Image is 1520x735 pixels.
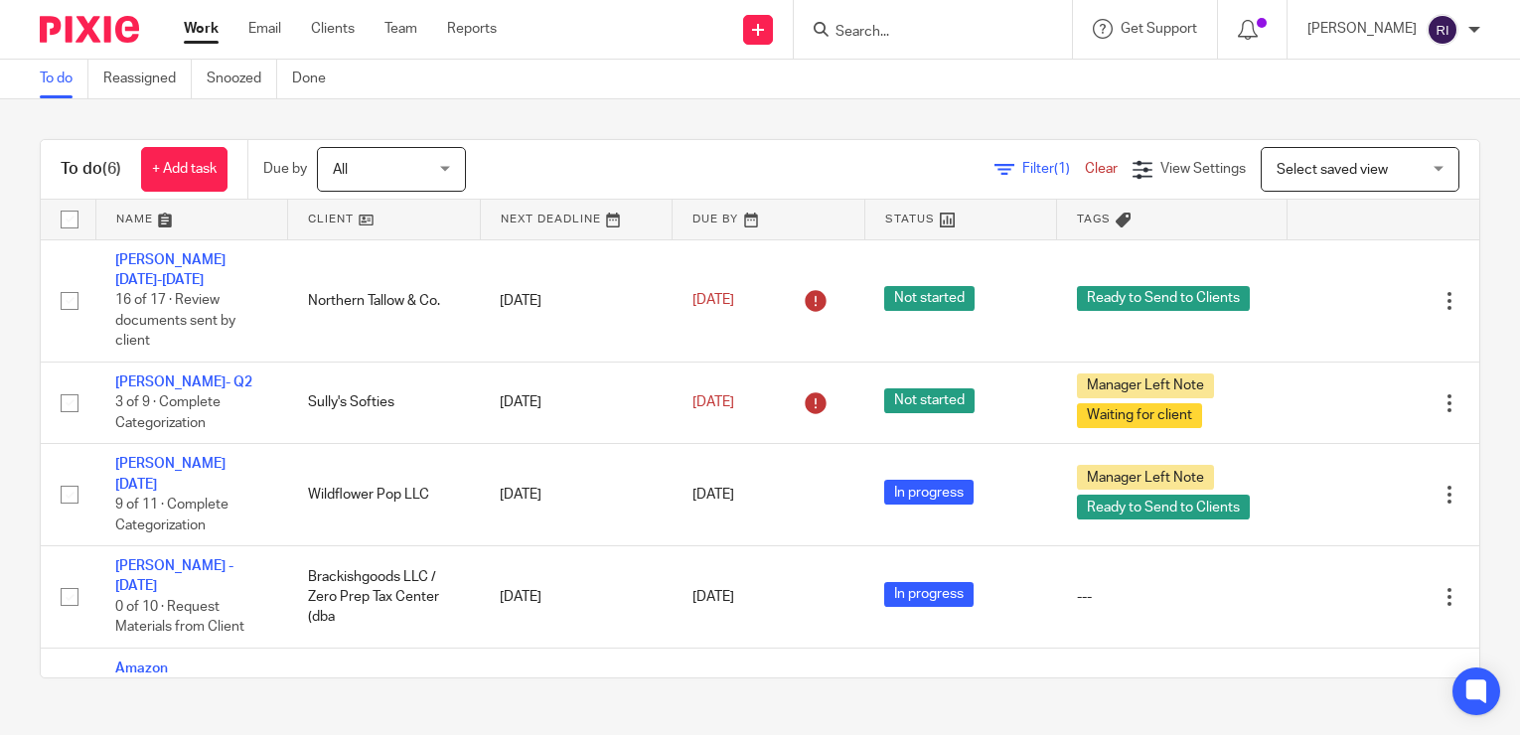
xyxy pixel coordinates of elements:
a: Work [184,19,219,39]
td: [DATE] [480,239,673,362]
span: [DATE] [692,488,734,502]
span: In progress [884,480,974,505]
a: [PERSON_NAME] [DATE] [115,457,226,491]
a: [PERSON_NAME][DATE]-[DATE] [115,253,226,287]
td: [DATE] [480,362,673,443]
a: Team [384,19,417,39]
span: 0 of 10 · Request Materials from Client [115,600,244,635]
a: Amazon [115,661,168,675]
span: Manager Left Note [1077,373,1214,398]
span: Ready to Send to Clients [1077,286,1250,311]
span: 3 of 9 · Complete Categorization [115,395,221,430]
span: [DATE] [692,590,734,604]
td: [DATE] [480,444,673,546]
span: Tags [1077,214,1111,224]
td: Northern Tallow & Co. [288,239,481,362]
a: Clients [311,19,355,39]
span: Manager Left Note [1077,465,1214,490]
span: View Settings [1160,162,1246,176]
span: Get Support [1121,22,1197,36]
span: [DATE] [692,293,734,307]
a: Clear [1085,162,1118,176]
span: (1) [1054,162,1070,176]
span: Filter [1022,162,1085,176]
div: --- [1077,587,1267,607]
td: Sully's Softies [288,362,481,443]
input: Search [834,24,1012,42]
span: (6) [102,161,121,177]
a: Reassigned [103,60,192,98]
a: [PERSON_NAME] - [DATE] [115,559,233,593]
a: Reports [447,19,497,39]
a: To do [40,60,88,98]
span: In progress [884,582,974,607]
a: Email [248,19,281,39]
span: Not started [884,286,975,311]
span: 16 of 17 · Review documents sent by client [115,293,235,348]
img: Pixie [40,16,139,43]
span: Waiting for client [1077,403,1202,428]
a: [PERSON_NAME]- Q2 [115,375,252,389]
img: svg%3E [1427,14,1458,46]
a: Snoozed [207,60,277,98]
td: [DATE] [480,546,673,649]
span: Select saved view [1277,163,1388,177]
h1: To do [61,159,121,180]
td: Brackishgoods LLC / Zero Prep Tax Center (dba [288,546,481,649]
td: Wildflower Pop LLC [288,444,481,546]
p: [PERSON_NAME] [1307,19,1417,39]
span: Ready to Send to Clients [1077,495,1250,519]
span: [DATE] [692,395,734,409]
span: 9 of 11 · Complete Categorization [115,498,228,532]
a: Done [292,60,341,98]
p: Due by [263,159,307,179]
span: All [333,163,348,177]
a: + Add task [141,147,228,192]
span: Not started [884,388,975,413]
